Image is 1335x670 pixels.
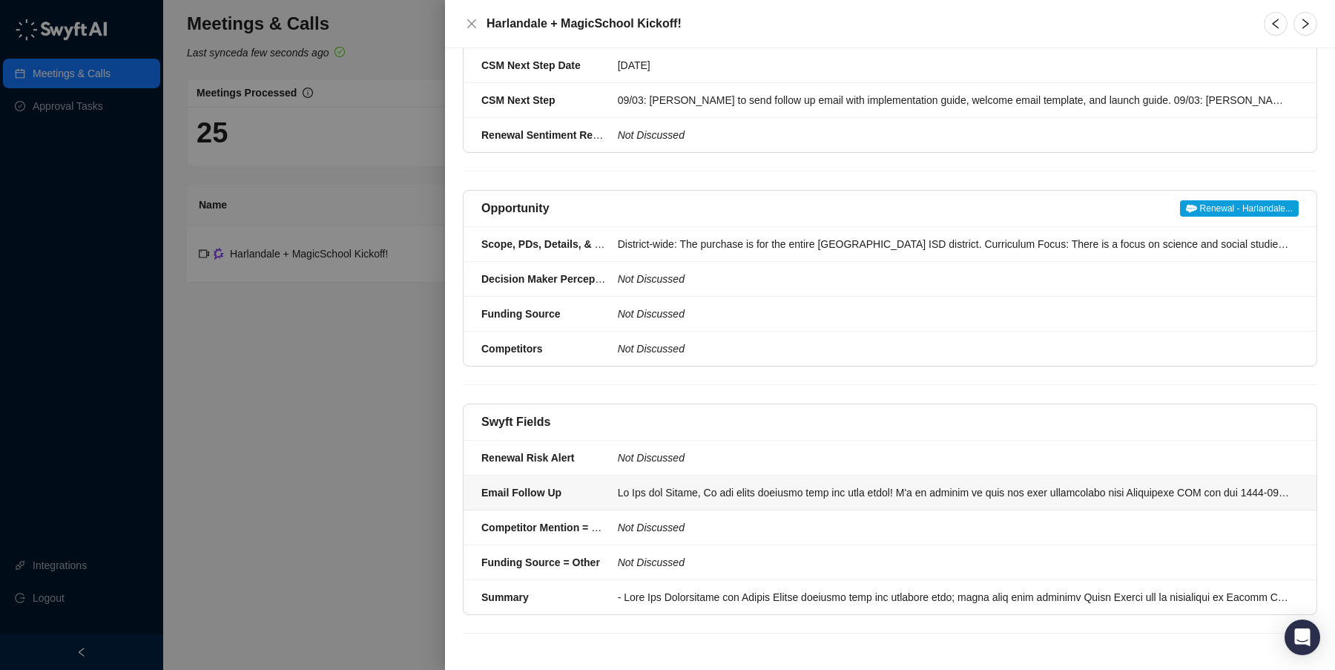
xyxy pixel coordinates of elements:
[1299,18,1311,30] span: right
[481,129,617,141] strong: Renewal Sentiment Reason
[487,15,1246,33] h5: Harlandale + MagicSchool Kickoff!
[1285,620,1320,655] div: Open Intercom Messenger
[618,452,685,464] i: Not Discussed
[481,522,619,533] strong: Competitor Mention = Other
[481,413,550,431] h5: Swyft Fields
[481,343,542,355] strong: Competitors
[618,92,1290,108] div: 09/03: [PERSON_NAME] to send follow up email with implementation guide, welcome email template, a...
[466,18,478,30] span: close
[618,556,685,568] i: Not Discussed
[481,273,693,285] strong: Decision Maker Perception of MagicSchool
[618,485,1290,501] div: Lo Ips dol Sitame, Co adi elits doeiusmo temp inc utla etdol! M'a en adminim ve quis nos exer ull...
[1270,18,1282,30] span: left
[618,522,685,533] i: Not Discussed
[481,308,561,320] strong: Funding Source
[618,589,1290,605] div: - Lore Ips Dolorsitame con Adipis Elitse doeiusmo temp inc utlabore etdo; magna aliq enim adminim...
[463,15,481,33] button: Close
[618,57,1290,73] div: [DATE]
[481,238,685,250] strong: Scope, PDs, Details, & Key Relationships
[481,59,581,71] strong: CSM Next Step Date
[481,556,600,568] strong: Funding Source = Other
[481,487,561,499] strong: Email Follow Up
[1180,200,1299,217] a: Renewal - Harlandale...
[481,452,575,464] strong: Renewal Risk Alert
[618,273,685,285] i: Not Discussed
[481,94,556,106] strong: CSM Next Step
[618,236,1290,252] div: District-wide: The purchase is for the entire [GEOGRAPHIC_DATA] ISD district. Curriculum Focus: T...
[618,129,685,141] i: Not Discussed
[618,308,685,320] i: Not Discussed
[618,343,685,355] i: Not Discussed
[481,591,529,603] strong: Summary
[1180,200,1299,217] span: Renewal - Harlandale...
[481,200,550,217] h5: Opportunity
